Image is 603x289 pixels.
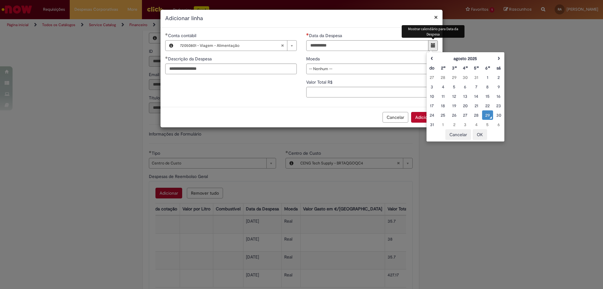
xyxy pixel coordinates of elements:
[306,33,309,36] span: Necessários
[165,33,168,36] span: Obrigatório Preenchido
[484,103,492,109] div: 22 August 2025 Friday
[439,84,447,90] div: 04 August 2025 Monday
[450,93,458,99] div: 12 August 2025 Tuesday
[495,84,503,90] div: 09 August 2025 Saturday
[166,41,177,51] button: Conta contábil, Visualizar este registro 72050801 - Viagem - Alimentação
[177,41,296,51] a: 72050801 - Viagem - AlimentaçãoLimpar campo Conta contábil
[495,93,503,99] div: 16 August 2025 Saturday
[461,112,469,118] div: 27 August 2025 Wednesday
[461,74,469,81] div: 30 July 2025 Wednesday
[473,129,487,140] button: OK
[472,74,480,81] div: 31 July 2025 Thursday
[383,112,408,123] button: Cancelar
[461,121,469,128] div: 03 September 2025 Wednesday
[428,93,436,99] div: 10 August 2025 Sunday
[471,63,482,73] th: Quinta-feira
[309,64,425,74] span: -- Nenhum --
[472,84,480,90] div: 07 August 2025 Thursday
[461,84,469,90] div: 06 August 2025 Wednesday
[165,14,438,23] h2: Adicionar linha
[450,103,458,109] div: 19 August 2025 Tuesday
[168,56,213,62] span: Descrição da Despesa
[428,74,436,81] div: 27 July 2025 Sunday
[428,121,436,128] div: 31 August 2025 Sunday
[484,93,492,99] div: 15 August 2025 Friday
[428,112,436,118] div: 24 August 2025 Sunday
[484,74,492,81] div: 01 August 2025 Friday
[450,112,458,118] div: 26 August 2025 Tuesday
[402,25,464,38] div: Mostrar calendário para Data da Despesa
[448,63,459,73] th: Terça-feira
[439,103,447,109] div: 18 August 2025 Monday
[472,112,480,118] div: 28 August 2025 Thursday
[428,84,436,90] div: 03 August 2025 Sunday
[472,103,480,109] div: 21 August 2025 Thursday
[168,33,198,38] span: Necessários - Conta contábil
[495,112,503,118] div: 30 August 2025 Saturday
[434,14,438,20] button: Fechar modal
[461,93,469,99] div: 13 August 2025 Wednesday
[445,129,471,140] button: Cancelar
[165,56,168,59] span: Obrigatório Preenchido
[495,121,503,128] div: 06 September 2025 Saturday
[472,121,480,128] div: 04 September 2025 Thursday
[461,103,469,109] div: 20 August 2025 Wednesday
[450,121,458,128] div: 02 September 2025 Tuesday
[460,63,471,73] th: Quarta-feira
[428,103,436,109] div: 17 August 2025 Sunday
[426,63,437,73] th: Domingo
[306,79,334,85] span: Valor Total R$
[426,54,437,63] th: Mês anterior
[306,56,321,62] span: Moeda
[309,33,343,38] span: Data da Despesa
[306,40,428,51] input: Data da Despesa
[484,84,492,90] div: 08 August 2025 Friday
[180,41,281,51] span: 72050801 - Viagem - Alimentação
[426,52,505,142] div: Escolher data
[472,93,480,99] div: 14 August 2025 Thursday
[278,41,287,51] abbr: Limpar campo Conta contábil
[411,112,438,123] button: Adicionar
[428,40,438,51] button: Mostrar calendário para Data da Despesa
[482,63,493,73] th: Sexta-feira
[450,74,458,81] div: 29 July 2025 Tuesday
[495,103,503,109] div: 23 August 2025 Saturday
[450,84,458,90] div: 05 August 2025 Tuesday
[484,121,492,128] div: 05 September 2025 Friday
[437,54,493,63] th: agosto 2025. Alternar mês
[306,87,438,97] input: Valor Total R$
[439,112,447,118] div: 25 August 2025 Monday
[165,64,297,74] input: Descrição da Despesa
[493,63,504,73] th: Sábado
[493,54,504,63] th: Próximo mês
[437,63,448,73] th: Segunda-feira
[439,93,447,99] div: 11 August 2025 Monday
[484,112,492,118] div: O seletor de data foi aberto.29 August 2025 Friday
[495,74,503,81] div: 02 August 2025 Saturday
[439,74,447,81] div: 28 July 2025 Monday
[439,121,447,128] div: 01 September 2025 Monday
